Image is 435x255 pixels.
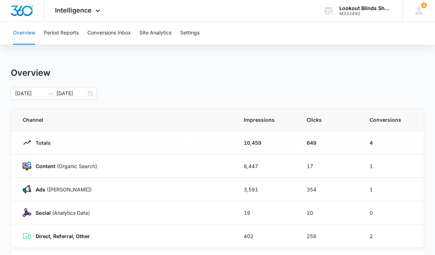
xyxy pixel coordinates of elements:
[139,22,171,45] button: Site Analytics
[298,224,361,248] td: 258
[235,154,298,178] td: 6,447
[235,201,298,224] td: 19
[298,154,361,178] td: 17
[23,162,31,170] img: Content
[339,11,392,16] div: account id
[23,185,31,194] img: Ads
[44,22,79,45] button: Period Reports
[361,131,424,154] td: 4
[370,116,412,124] span: Conversions
[23,116,226,124] span: Channel
[298,131,361,154] td: 649
[87,22,131,45] button: Conversions Inbox
[56,89,86,97] input: End date
[11,68,50,78] h1: Overview
[180,22,200,45] button: Settings
[235,178,298,201] td: 3,591
[244,116,289,124] span: Impressions
[298,201,361,224] td: 20
[421,3,427,8] span: 2
[36,163,55,169] strong: Content
[339,5,392,11] div: account name
[361,201,424,224] td: 0
[298,178,361,201] td: 354
[31,186,92,193] p: ([PERSON_NAME])
[48,91,54,96] span: to
[36,186,45,193] strong: Ads
[361,178,424,201] td: 1
[31,209,90,217] p: (Analytics Data)
[235,131,298,154] td: 10,459
[15,89,45,97] input: Start date
[36,233,90,239] strong: Direct, Referral, Other
[361,154,424,178] td: 1
[23,208,31,217] img: Social
[31,139,51,147] p: Totals
[235,224,298,248] td: 402
[421,3,427,8] div: notifications count
[31,162,97,170] p: (Organic Search)
[13,22,35,45] button: Overview
[361,224,424,248] td: 2
[48,91,54,96] span: swap-right
[307,116,352,124] span: Clicks
[55,6,92,14] span: Intelligence
[36,210,51,216] strong: Social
